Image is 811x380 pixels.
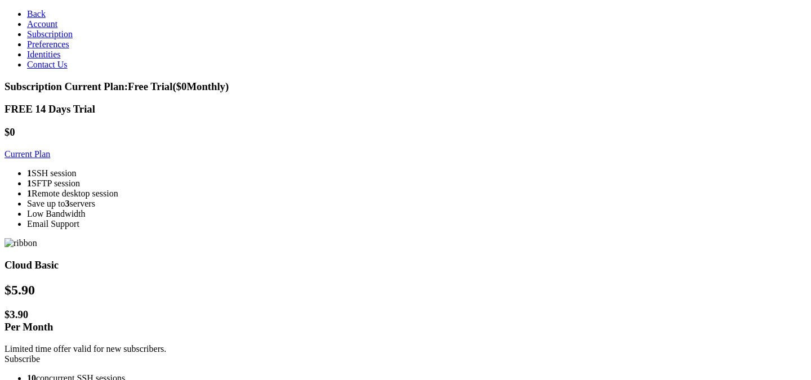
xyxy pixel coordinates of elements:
[27,50,61,59] a: Identities
[27,199,806,209] li: Save up to servers
[27,39,69,49] a: Preferences
[27,29,73,39] a: Subscription
[27,60,68,69] a: Contact Us
[27,209,806,219] li: Low Bandwidth
[27,9,46,19] a: Back
[5,321,806,333] div: Per Month
[65,199,70,208] strong: 3
[5,103,806,115] h3: FREE 14 Days Trial
[5,309,806,333] h1: $ 3.90
[27,178,806,189] li: SFTP session
[27,178,32,188] strong: 1
[5,81,806,93] h3: Subscription
[5,354,40,364] a: Subscribe
[5,149,50,159] a: Current Plan
[5,259,806,271] h3: Cloud Basic
[27,168,32,178] strong: 1
[27,189,806,199] li: Remote desktop session
[27,219,806,229] li: Email Support
[5,344,166,354] span: Limited time offer valid for new subscribers.
[65,81,229,92] span: Current Plan: Free Trial ($ 0 Monthly)
[27,168,806,178] li: SSH session
[5,126,806,138] h1: $0
[5,283,806,298] h2: $ 5.90
[5,238,37,248] img: ribbon
[27,19,57,29] a: Account
[27,189,32,198] strong: 1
